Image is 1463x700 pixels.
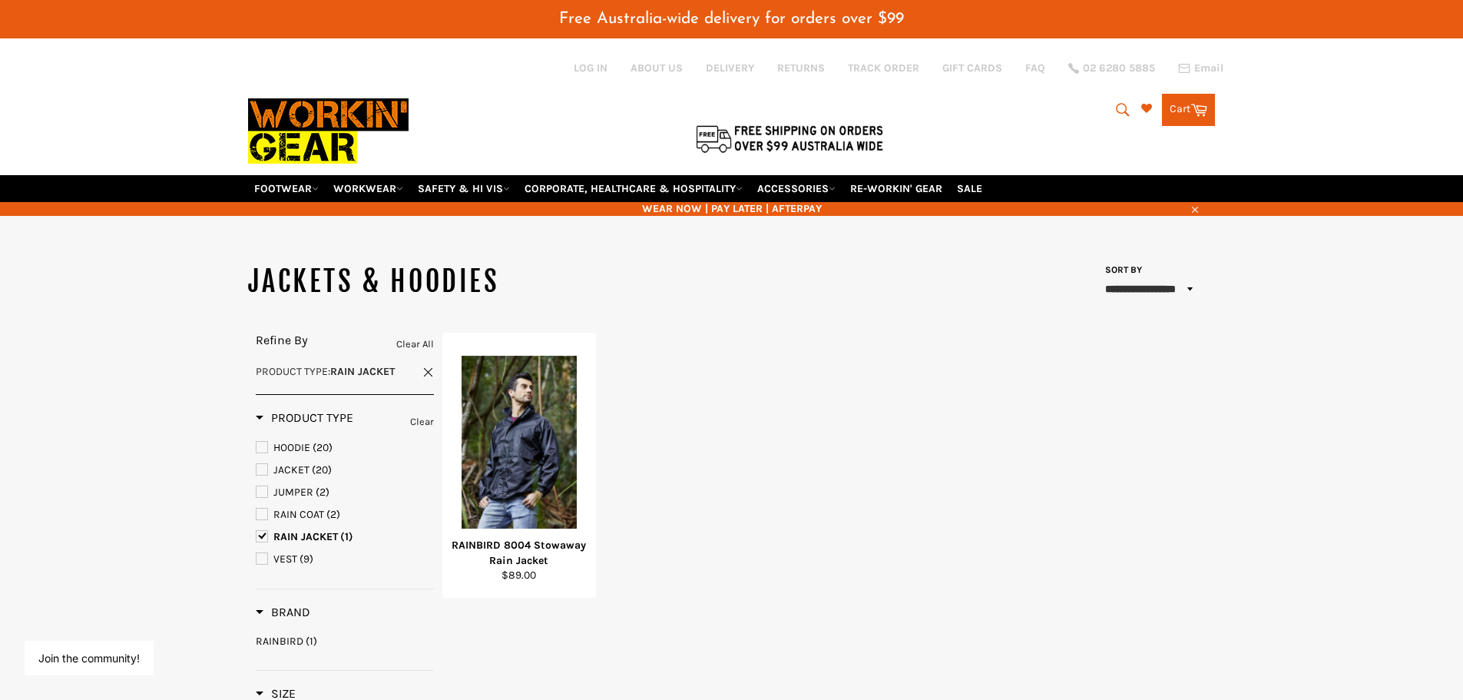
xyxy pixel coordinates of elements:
span: JUMPER [273,486,313,499]
a: WORKWEAR [327,175,409,202]
span: Product Type [256,365,328,378]
span: Brand [256,605,310,619]
span: (2) [326,508,340,521]
a: SALE [951,175,988,202]
a: HOODIE [256,440,434,456]
a: Clear [410,413,434,430]
label: Sort by [1101,264,1143,277]
a: RAINBIRD [256,634,434,649]
span: Product Type [256,410,353,425]
a: JACKET [256,462,434,479]
a: Cart [1162,94,1215,126]
span: 02 6280 5885 [1083,63,1155,74]
a: DELIVERY [706,61,754,75]
a: 02 6280 5885 [1068,63,1155,74]
span: : [256,365,395,378]
h1: JACKETS & HOODIES [248,263,732,301]
a: RETURNS [777,61,825,75]
a: TRACK ORDER [848,61,919,75]
span: WEAR NOW | PAY LATER | AFTERPAY [248,201,1216,216]
span: RAIN JACKET [273,530,338,543]
a: Product Type:RAIN JACKET [256,364,434,379]
a: JUMPER [256,484,434,501]
span: (20) [312,463,332,476]
span: (2) [316,486,329,499]
div: RAINBIRD 8004 Stowaway Rain Jacket [452,538,587,568]
a: ACCESSORIES [751,175,842,202]
span: VEST [273,552,297,566]
a: Email [1178,62,1223,75]
span: RAIN COAT [273,508,324,521]
a: RAINBIRD 8004 Stowaway Rain JacketRAINBIRD 8004 Stowaway Rain Jacket$89.00 [442,333,597,599]
a: Log in [574,61,607,75]
img: Flat $9.95 shipping Australia wide [693,122,885,154]
span: Email [1194,63,1223,74]
a: CORPORATE, HEALTHCARE & HOSPITALITY [518,175,749,202]
span: (9) [300,552,313,566]
a: RE-WORKIN' GEAR [844,175,948,202]
a: RAIN JACKET [256,529,434,546]
span: (1) [306,635,317,648]
strong: RAIN JACKET [330,365,395,378]
span: HOODIE [273,441,310,454]
button: Join the community! [38,652,140,665]
h3: Product Type [256,410,353,426]
a: FOOTWEAR [248,175,325,202]
a: ABOUT US [631,61,683,75]
span: Free Australia-wide delivery for orders over $99 [559,11,904,27]
img: Workin Gear leaders in Workwear, Safety Boots, PPE, Uniforms. Australia's No.1 in Workwear [248,88,409,174]
a: VEST [256,551,434,568]
a: GIFT CARDS [942,61,1002,75]
span: RAINBIRD [256,635,303,648]
h3: Brand [256,605,310,620]
span: (20) [313,441,333,454]
span: JACKET [273,463,309,476]
a: FAQ [1025,61,1045,75]
a: Clear All [396,336,434,353]
span: (1) [340,530,353,543]
a: SAFETY & HI VIS [412,175,516,202]
a: RAIN COAT [256,506,434,523]
span: Refine By [256,333,308,347]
